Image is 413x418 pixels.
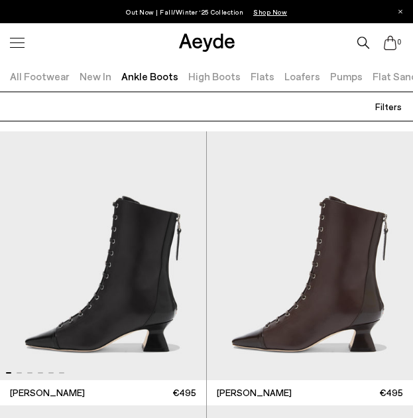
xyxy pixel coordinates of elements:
[80,70,111,82] a: New In
[10,386,85,399] span: [PERSON_NAME]
[188,70,241,82] a: High Boots
[375,101,402,112] span: Filters
[217,386,292,399] span: [PERSON_NAME]
[121,70,178,82] a: Ankle Boots
[172,386,196,399] span: €495
[284,70,320,82] a: Loafers
[379,386,403,399] span: €495
[251,70,274,82] a: Flats
[10,70,70,82] a: All Footwear
[330,70,363,82] a: Pumps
